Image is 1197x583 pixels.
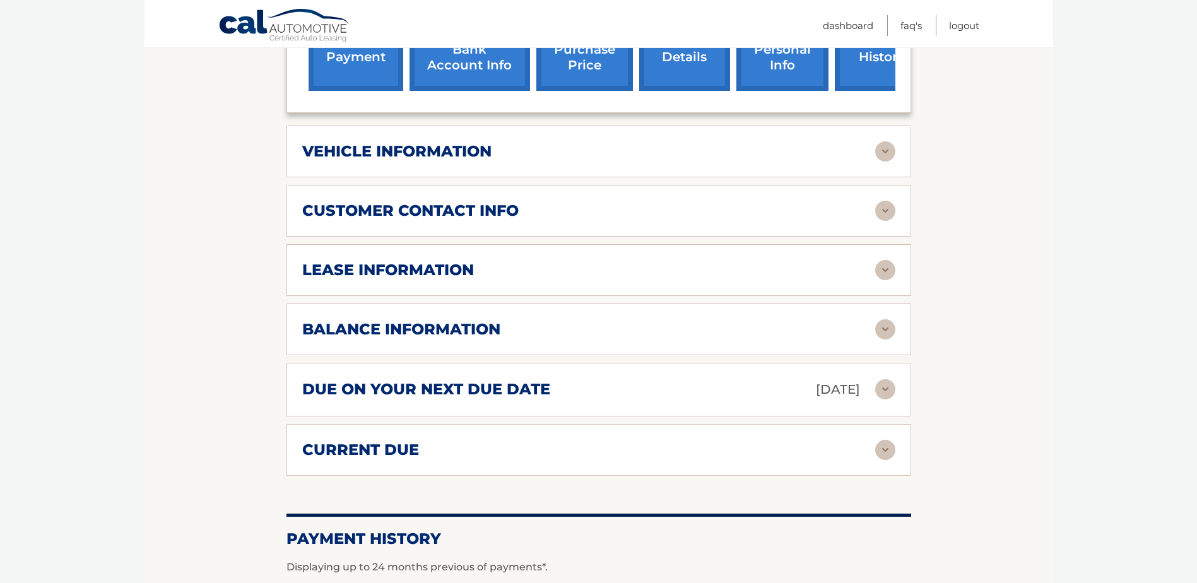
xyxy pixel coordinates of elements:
img: accordion-rest.svg [875,201,895,221]
img: accordion-rest.svg [875,440,895,460]
h2: vehicle information [302,142,492,161]
a: request purchase price [536,8,633,91]
h2: customer contact info [302,201,519,220]
h2: due on your next due date [302,380,550,399]
a: Logout [949,15,979,36]
a: payment history [835,8,929,91]
img: accordion-rest.svg [875,141,895,162]
a: FAQ's [900,15,922,36]
p: [DATE] [816,379,860,401]
h2: balance information [302,320,500,339]
img: accordion-rest.svg [875,319,895,339]
h2: current due [302,440,419,459]
a: Cal Automotive [218,8,351,45]
p: Displaying up to 24 months previous of payments*. [286,560,911,575]
img: accordion-rest.svg [875,379,895,399]
a: update personal info [736,8,828,91]
h2: lease information [302,261,474,280]
h2: Payment History [286,529,911,548]
a: make a payment [309,8,403,91]
img: accordion-rest.svg [875,260,895,280]
a: Dashboard [823,15,873,36]
a: Add/Remove bank account info [410,8,530,91]
a: account details [639,8,730,91]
